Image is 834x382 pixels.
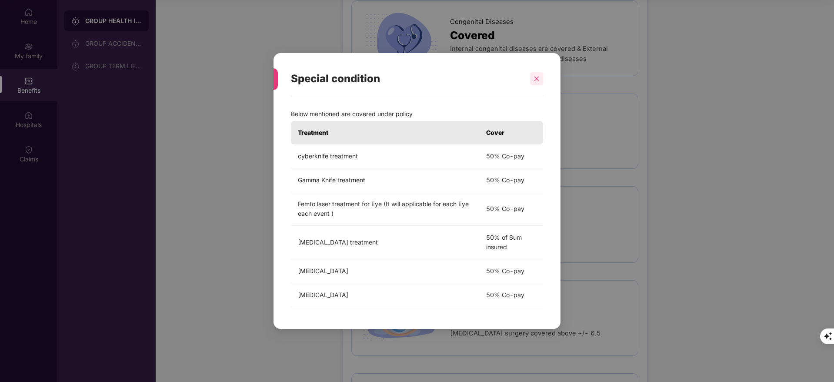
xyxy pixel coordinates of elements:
[291,121,479,144] th: Treatment
[479,226,543,259] td: 50% of Sum insured
[479,168,543,192] td: 50% Co-pay
[291,192,479,226] td: Femto laser treatment for Eye (It will applicable for each Eye each event )
[479,283,543,307] td: 50% Co-pay
[479,121,543,144] th: Cover
[291,226,479,259] td: [MEDICAL_DATA] treatment
[291,259,479,283] td: [MEDICAL_DATA]
[479,192,543,226] td: 50% Co-pay
[479,144,543,168] td: 50% Co-pay
[479,259,543,283] td: 50% Co-pay
[291,144,479,168] td: cyberknife treatment
[291,109,543,119] p: Below mentioned are covered under policy
[534,76,540,82] span: close
[291,283,479,307] td: [MEDICAL_DATA]
[291,62,522,96] div: Special condition
[291,168,479,192] td: Gamma Knife treatment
